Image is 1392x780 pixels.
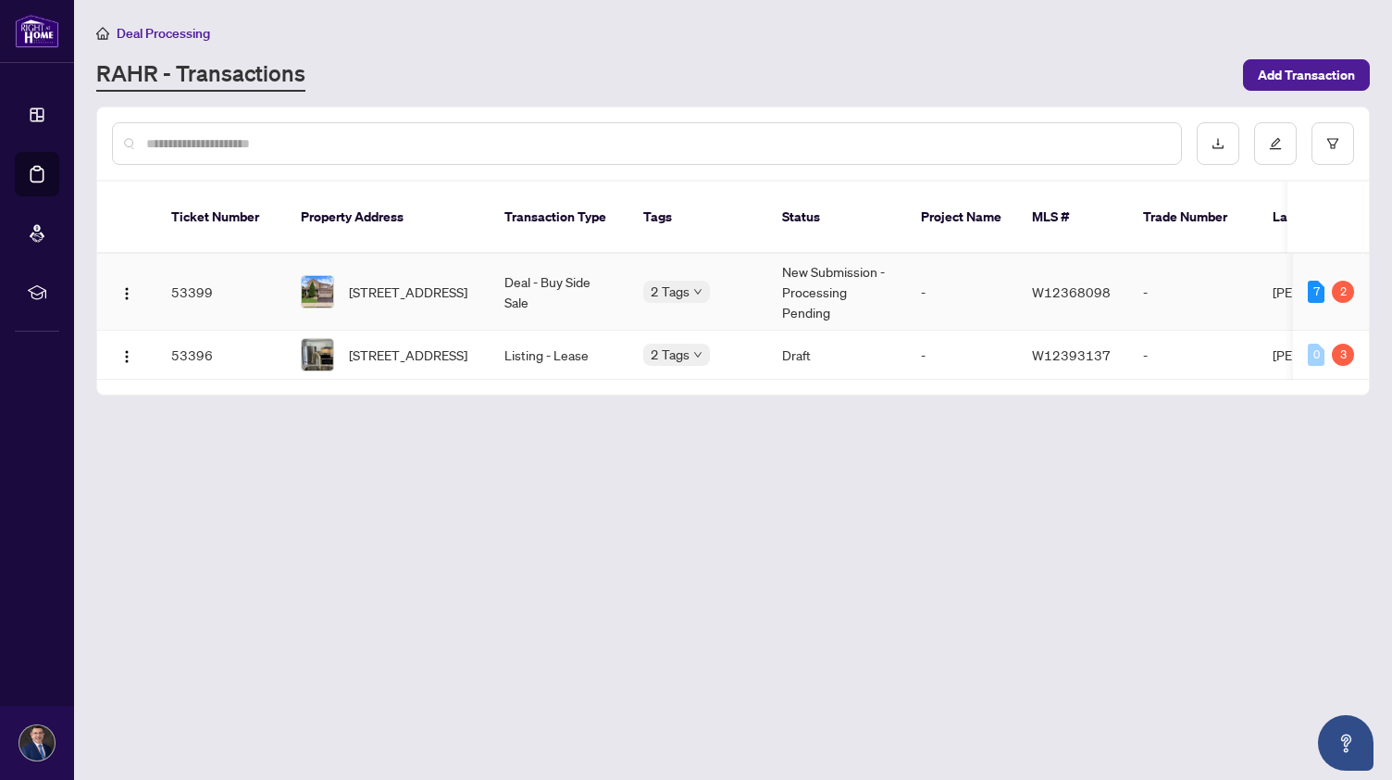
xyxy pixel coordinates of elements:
[906,331,1017,380] td: -
[302,276,333,308] img: thumbnail-img
[1032,283,1111,300] span: W12368098
[1017,182,1128,254] th: MLS #
[96,58,305,92] a: RAHR - Transactions
[15,14,59,48] img: logo
[906,254,1017,331] td: -
[1212,137,1224,150] span: download
[19,725,55,761] img: Profile Icon
[112,277,142,307] button: Logo
[1258,60,1355,90] span: Add Transaction
[1269,137,1282,150] span: edit
[349,345,467,365] span: [STREET_ADDRESS]
[651,281,690,302] span: 2 Tags
[906,182,1017,254] th: Project Name
[156,254,286,331] td: 53399
[651,344,690,365] span: 2 Tags
[628,182,767,254] th: Tags
[1326,137,1339,150] span: filter
[490,182,628,254] th: Transaction Type
[112,340,142,370] button: Logo
[286,182,490,254] th: Property Address
[1318,715,1373,771] button: Open asap
[1128,331,1258,380] td: -
[1254,122,1297,165] button: edit
[767,254,906,331] td: New Submission - Processing Pending
[693,350,702,359] span: down
[302,339,333,371] img: thumbnail-img
[1308,344,1324,366] div: 0
[119,349,134,364] img: Logo
[156,331,286,380] td: 53396
[1311,122,1354,165] button: filter
[1243,59,1370,91] button: Add Transaction
[1332,344,1354,366] div: 3
[156,182,286,254] th: Ticket Number
[490,254,628,331] td: Deal - Buy Side Sale
[767,331,906,380] td: Draft
[117,25,210,42] span: Deal Processing
[490,331,628,380] td: Listing - Lease
[1128,182,1258,254] th: Trade Number
[349,282,467,302] span: [STREET_ADDRESS]
[119,286,134,301] img: Logo
[96,27,109,40] span: home
[1308,281,1324,303] div: 7
[767,182,906,254] th: Status
[1032,346,1111,363] span: W12393137
[1332,281,1354,303] div: 2
[1128,254,1258,331] td: -
[1197,122,1239,165] button: download
[693,287,702,296] span: down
